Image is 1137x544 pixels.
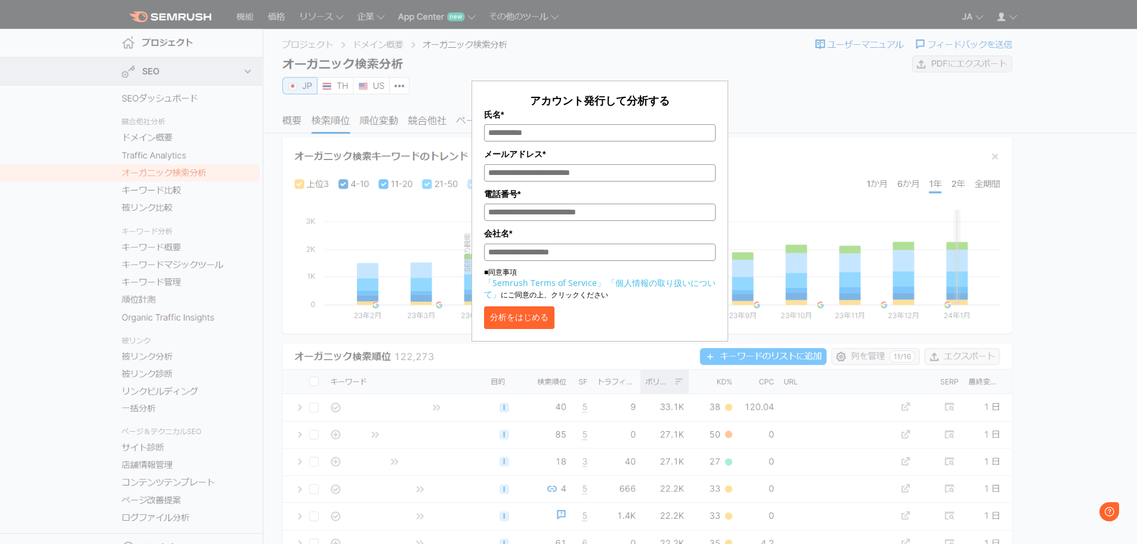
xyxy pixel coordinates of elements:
span: アカウント発行して分析する [530,93,670,107]
label: 電話番号* [484,188,716,201]
a: 「Semrush Terms of Service」 [484,277,605,288]
a: 「個人情報の取り扱いについて」 [484,277,716,300]
iframe: Help widget launcher [1031,497,1124,531]
p: ■同意事項 にご同意の上、クリックください [484,267,716,300]
label: メールアドレス* [484,147,716,161]
button: 分析をはじめる [484,306,554,329]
